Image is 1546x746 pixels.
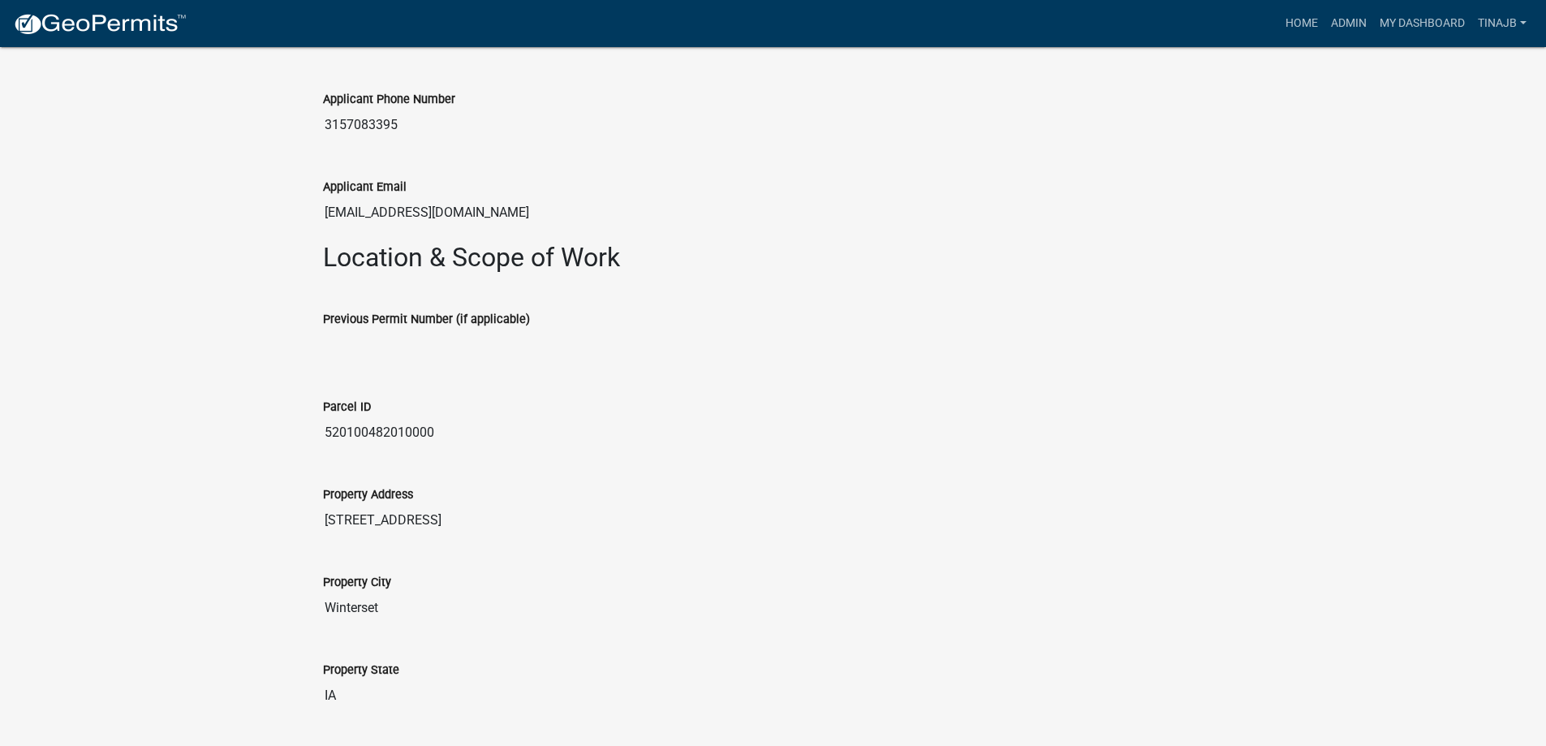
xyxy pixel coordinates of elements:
a: My Dashboard [1373,8,1471,39]
label: Property State [323,665,399,676]
h2: Location & Scope of Work [323,242,1224,273]
label: Property Address [323,489,413,501]
label: Applicant Email [323,182,407,193]
label: Parcel ID [323,402,371,413]
a: Home [1279,8,1324,39]
a: Tinajb [1471,8,1533,39]
label: Property City [323,577,391,589]
label: Previous Permit Number (if applicable) [323,314,530,326]
a: Admin [1324,8,1373,39]
label: Applicant Phone Number [323,94,455,106]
